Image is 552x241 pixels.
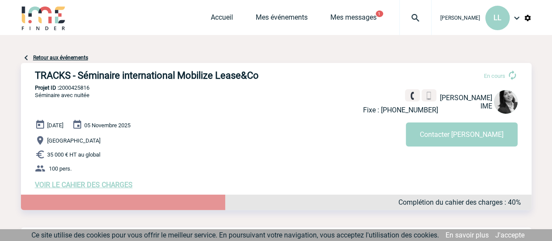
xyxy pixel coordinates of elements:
h3: TRACKS - Séminaire international Mobilize Lease&Co [35,70,297,81]
span: [PERSON_NAME] [440,15,480,21]
span: Ce site utilise des cookies pour vous offrir le meilleur service. En poursuivant votre navigation... [31,231,439,239]
img: 101052-0.jpg [494,90,518,114]
span: 100 pers. [49,165,72,172]
span: [GEOGRAPHIC_DATA] [47,137,100,144]
button: 1 [376,10,383,17]
a: Mes événements [256,13,308,25]
a: En savoir plus [446,231,489,239]
span: Séminaire avec nuitée [35,92,89,98]
a: VOIR LE CAHIER DES CHARGES [35,181,133,189]
img: IME-Finder [21,5,66,30]
a: J'accepte [495,231,525,239]
button: Contacter [PERSON_NAME] [406,122,518,147]
img: fixe.png [408,92,416,100]
b: Projet ID : [35,84,59,91]
span: [DATE] [47,122,63,129]
span: [PERSON_NAME] [440,94,492,102]
a: Accueil [211,13,233,25]
span: 05 Novembre 2025 [84,122,130,129]
p: 2000425816 [21,84,531,91]
img: portable.png [425,92,433,100]
span: IME [480,102,492,110]
span: En cours [484,73,505,79]
a: Mes messages [330,13,377,25]
p: Fixe : [PHONE_NUMBER] [363,106,438,114]
span: 35 000 € HT au global [47,151,100,158]
span: LL [494,14,501,22]
a: Retour aux événements [33,55,88,61]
